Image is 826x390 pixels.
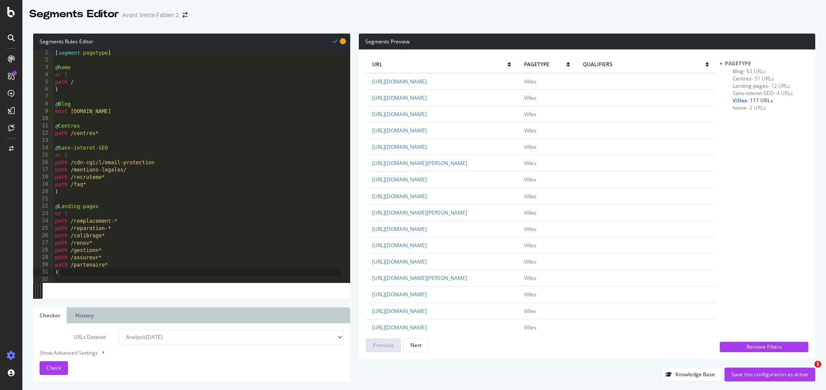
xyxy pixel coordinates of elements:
button: Check [40,361,68,375]
span: Villes [524,209,536,216]
a: [URL][DOMAIN_NAME][PERSON_NAME] [372,160,467,167]
span: - 51 URLs [752,75,774,82]
label: URLs Dataset [33,330,112,344]
div: Show Advanced Settings [33,349,337,357]
span: Villes [524,225,536,233]
div: 11 [33,123,54,130]
span: Villes [524,324,536,331]
span: Check [46,364,61,372]
span: You have unsaved modifications [340,37,346,45]
button: Previous [366,338,401,352]
span: Click to filter pagetype on home [733,104,766,111]
span: 1 [814,361,821,368]
div: 2 [33,57,54,64]
div: 28 [33,247,54,254]
div: 20 [33,188,54,196]
span: Villes [524,242,536,249]
div: 22 [33,203,54,210]
a: [URL][DOMAIN_NAME] [372,193,427,200]
div: Segments Rules Editor [33,34,350,49]
span: Villes [524,193,536,200]
span: Villes [524,127,536,134]
span: pagetype [725,60,751,67]
div: 12 [33,130,54,137]
a: Checker [33,307,67,323]
div: 18 [33,174,54,181]
a: [URL][DOMAIN_NAME] [372,111,427,118]
div: arrow-right-arrow-left [182,12,188,18]
div: 7 [33,93,54,101]
span: Syntax is valid [333,37,338,45]
div: 23 [33,210,54,218]
div: 13 [33,137,54,144]
span: Villes [524,258,536,265]
div: 21 [33,196,54,203]
span: Villes [524,160,536,167]
span: Villes [524,111,536,118]
a: [URL][DOMAIN_NAME] [372,324,427,331]
span: Click to filter pagetype on Centres [733,75,774,82]
a: [URL][DOMAIN_NAME][PERSON_NAME] [372,209,467,216]
a: [URL][DOMAIN_NAME] [372,143,427,150]
a: [URL][DOMAIN_NAME] [372,176,427,183]
span: - 4 URLs [774,89,793,97]
div: 1 [33,49,54,57]
div: 27 [33,240,54,247]
button: Knowledge Base [662,368,722,381]
span: Click to filter pagetype on Landing-pages [733,82,790,89]
a: [URL][DOMAIN_NAME] [372,225,427,233]
div: Avant Vente Fabien 2 [122,11,179,19]
button: Save this configuration as active [724,368,815,381]
div: 3 [33,64,54,71]
span: Click to filter pagetype on Sans-interet-SEO [733,89,793,97]
span: - 2 URLs [746,104,766,111]
div: 17 [33,166,54,174]
a: [URL][DOMAIN_NAME] [372,242,427,249]
div: Save this configuration as active [731,371,808,378]
a: History [69,307,100,323]
div: 29 [33,254,54,261]
div: Knowledge Base [675,371,715,378]
button: Remove Filters [720,342,808,352]
span: Villes [524,307,536,315]
div: 19 [33,181,54,188]
div: Segments Editor [29,7,119,21]
span: Villes [524,274,536,282]
div: 30 [33,261,54,269]
div: 4 [33,71,54,79]
div: 10 [33,115,54,123]
div: 6 [33,86,54,93]
span: - 63 URLs [743,68,766,75]
span: pagetype [524,61,566,68]
a: [URL][DOMAIN_NAME] [372,78,427,85]
div: 26 [33,232,54,240]
span: Villes [524,94,536,101]
div: Next [410,341,422,349]
div: 9 [33,108,54,115]
div: Segments Preview [359,34,815,49]
div: Remove Filters [725,343,803,350]
div: 31 [33,269,54,276]
div: 8 [33,101,54,108]
a: [URL][DOMAIN_NAME] [372,127,427,134]
div: 16 [33,159,54,166]
a: [URL][DOMAIN_NAME][PERSON_NAME] [372,274,467,282]
span: Click to filter pagetype on Villes [733,97,773,104]
span: Villes [524,176,536,183]
div: 14 [33,144,54,152]
span: Click to filter pagetype on Blog [733,68,766,75]
span: - 117 URLs [747,97,773,104]
div: 24 [33,218,54,225]
span: url [372,61,508,68]
div: 25 [33,225,54,232]
span: Villes [524,291,536,298]
div: 32 [33,276,54,283]
iframe: Intercom live chat [797,361,817,381]
div: 5 [33,79,54,86]
span: Villes [524,143,536,150]
span: Villes [524,78,536,85]
a: [URL][DOMAIN_NAME] [372,94,427,101]
span: qualifiers [583,61,706,68]
a: Knowledge Base [662,371,722,378]
a: [URL][DOMAIN_NAME] [372,307,427,315]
